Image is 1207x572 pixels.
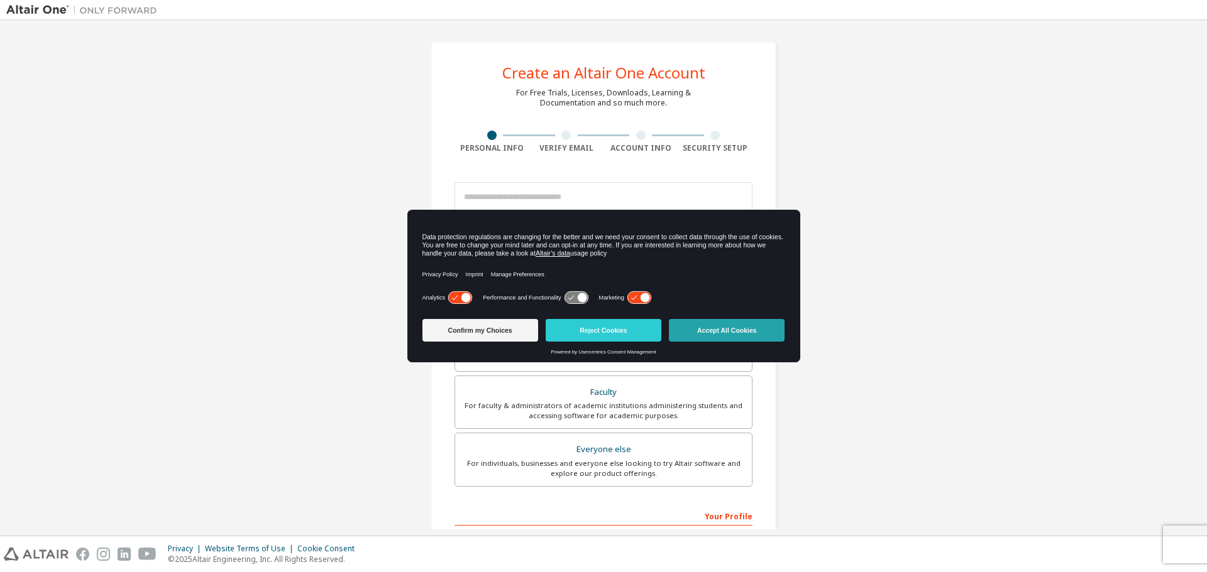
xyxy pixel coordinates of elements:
img: youtube.svg [138,548,157,561]
p: © 2025 Altair Engineering, Inc. All Rights Reserved. [168,554,362,564]
div: Your Profile [455,505,752,526]
div: Personal Info [455,143,529,153]
img: Altair One [6,4,163,16]
div: Website Terms of Use [205,544,297,554]
div: Verify Email [529,143,604,153]
div: Cookie Consent [297,544,362,554]
img: facebook.svg [76,548,89,561]
img: instagram.svg [97,548,110,561]
div: Everyone else [463,441,744,458]
div: Security Setup [678,143,753,153]
div: For individuals, businesses and everyone else looking to try Altair software and explore our prod... [463,458,744,478]
div: For Free Trials, Licenses, Downloads, Learning & Documentation and so much more. [516,88,691,108]
div: Privacy [168,544,205,554]
img: altair_logo.svg [4,548,69,561]
div: Account Info [603,143,678,153]
div: Faculty [463,384,744,401]
div: Create an Altair One Account [502,65,705,80]
img: linkedin.svg [118,548,131,561]
div: For faculty & administrators of academic institutions administering students and accessing softwa... [463,401,744,421]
